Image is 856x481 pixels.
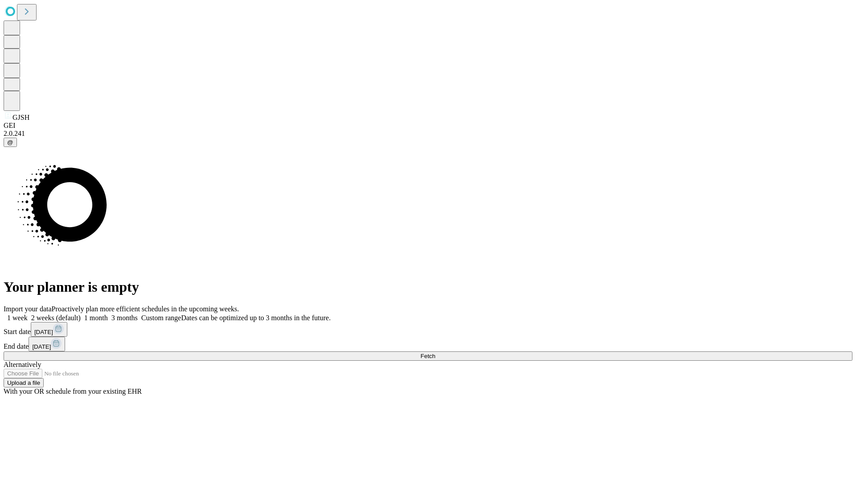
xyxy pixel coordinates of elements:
span: GJSH [12,114,29,121]
span: [DATE] [34,329,53,335]
span: [DATE] [32,343,51,350]
span: Fetch [420,353,435,359]
span: Custom range [141,314,181,322]
span: 1 month [84,314,108,322]
span: Proactively plan more efficient schedules in the upcoming weeks. [52,305,239,313]
div: Start date [4,322,852,337]
span: 3 months [111,314,138,322]
span: With your OR schedule from your existing EHR [4,387,142,395]
button: [DATE] [31,322,67,337]
span: @ [7,139,13,146]
h1: Your planner is empty [4,279,852,295]
button: [DATE] [29,337,65,351]
span: 1 week [7,314,28,322]
button: @ [4,138,17,147]
div: End date [4,337,852,351]
div: 2.0.241 [4,130,852,138]
button: Fetch [4,351,852,361]
span: 2 weeks (default) [31,314,81,322]
div: GEI [4,122,852,130]
span: Import your data [4,305,52,313]
button: Upload a file [4,378,44,387]
span: Alternatively [4,361,41,368]
span: Dates can be optimized up to 3 months in the future. [181,314,330,322]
